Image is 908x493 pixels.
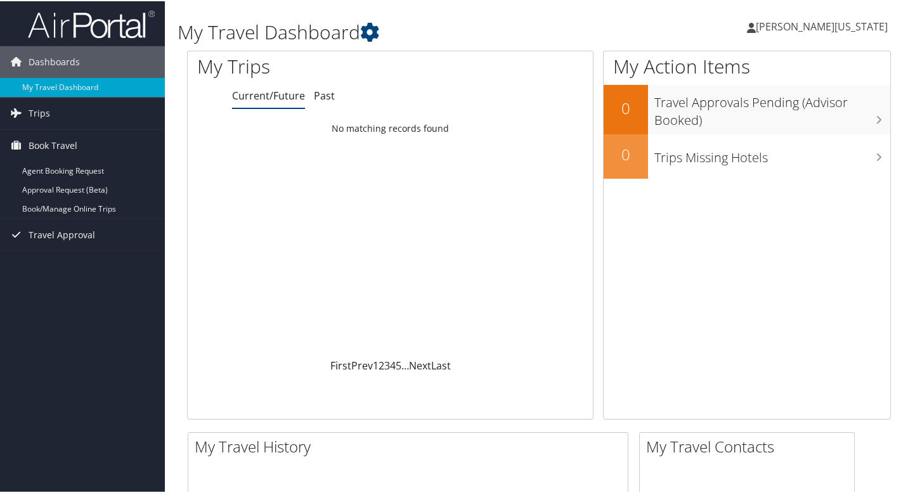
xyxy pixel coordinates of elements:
a: 1 [373,357,379,371]
a: 4 [390,357,396,371]
img: airportal-logo.png [28,8,155,38]
h1: My Travel Dashboard [178,18,659,44]
a: Last [431,357,451,371]
h2: My Travel Contacts [646,435,854,456]
h2: My Travel History [195,435,628,456]
span: Dashboards [29,45,80,77]
a: First [330,357,351,371]
a: [PERSON_NAME][US_STATE] [747,6,900,44]
h2: 0 [604,143,648,164]
span: Trips [29,96,50,128]
a: 0Travel Approvals Pending (Advisor Booked) [604,84,890,132]
td: No matching records found [188,116,593,139]
span: … [401,357,409,371]
a: 2 [379,357,384,371]
h1: My Action Items [604,52,890,79]
span: [PERSON_NAME][US_STATE] [756,18,888,32]
a: Next [409,357,431,371]
a: 3 [384,357,390,371]
h3: Trips Missing Hotels [654,141,890,165]
a: 0Trips Missing Hotels [604,133,890,177]
span: Book Travel [29,129,77,160]
h3: Travel Approvals Pending (Advisor Booked) [654,86,890,128]
a: Current/Future [232,87,305,101]
a: Prev [351,357,373,371]
span: Travel Approval [29,218,95,250]
a: Past [314,87,335,101]
h1: My Trips [197,52,415,79]
h2: 0 [604,96,648,118]
a: 5 [396,357,401,371]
